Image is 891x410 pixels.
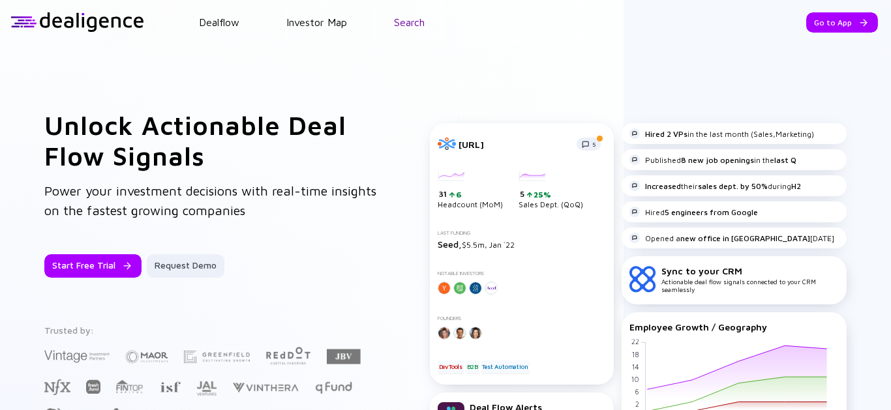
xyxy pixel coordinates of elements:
[438,239,606,250] div: $5.5m, Jan `22
[314,379,353,395] img: Q Fund
[791,181,801,191] strong: H2
[629,181,801,191] div: their during
[438,230,606,236] div: Last Funding
[645,181,681,191] strong: Increased
[438,315,606,321] div: Founders
[806,12,878,33] button: Go to App
[680,233,810,243] strong: new office in [GEOGRAPHIC_DATA]
[116,379,143,394] img: FINTOP Capital
[632,350,639,359] tspan: 18
[519,171,583,209] div: Sales Dept. (QoQ)
[631,375,639,383] tspan: 10
[774,155,796,165] strong: last Q
[286,16,347,28] a: Investor Map
[44,379,70,395] img: NFX
[629,233,834,243] div: Opened a [DATE]
[438,239,462,250] span: Seed,
[44,254,142,278] button: Start Free Trial
[196,381,217,396] img: JAL Ventures
[44,325,374,336] div: Trusted by:
[184,351,250,363] img: Greenfield Partners
[645,129,687,139] strong: Hired 2 VPs
[520,189,583,199] div: 5
[661,265,839,276] div: Sync to your CRM
[438,171,503,209] div: Headcount (MoM)
[459,139,569,150] div: [URL]
[394,16,425,28] a: Search
[125,346,168,368] img: Maor Investments
[681,155,754,165] strong: 8 new job openings
[635,387,639,396] tspan: 6
[629,207,758,217] div: Hired
[466,360,479,373] div: B2B
[438,271,606,276] div: Notable Investors
[481,360,530,373] div: Test Automation
[661,265,839,293] div: Actionable deal flow signals connected to your CRM seamlessly
[438,360,464,373] div: DevTools
[265,344,311,366] img: Red Dot Capital Partners
[635,400,639,408] tspan: 2
[44,110,377,171] h1: Unlock Actionable Deal Flow Signals
[629,128,814,139] div: in the last month (Sales,Marketing)
[44,183,376,218] span: Power your investment decisions with real-time insights on the fastest growing companies
[455,190,462,199] div: 6
[629,154,796,165] div: Published in the
[629,321,839,332] div: Employee Growth / Geography
[532,190,551,199] div: 25%
[232,381,299,394] img: Vinthera
[44,349,110,364] img: Vintage Investment Partners
[665,207,758,217] strong: 5 engineers from Google
[199,16,239,28] a: Dealflow
[632,362,639,371] tspan: 14
[159,381,181,392] img: Israel Secondary Fund
[631,338,639,346] tspan: 22
[439,189,503,199] div: 31
[147,254,224,278] button: Request Demo
[327,348,361,365] img: JBV Capital
[698,181,768,191] strong: sales dept. by 50%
